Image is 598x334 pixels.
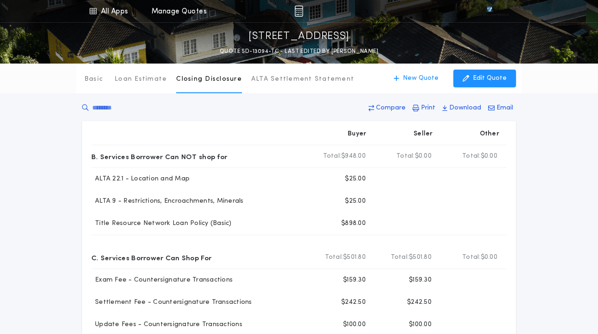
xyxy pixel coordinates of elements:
p: $242.50 [407,298,432,307]
button: Compare [366,100,408,116]
p: Other [480,129,499,139]
button: Edit Quote [453,70,516,87]
img: img [294,6,303,17]
p: $242.50 [341,298,366,307]
p: B. Services Borrower Can NOT shop for [91,149,227,164]
p: Download [449,103,481,113]
p: $100.00 [343,320,366,329]
p: Edit Quote [473,74,507,83]
span: $0.00 [481,253,497,262]
p: ALTA Settlement Statement [251,75,354,84]
p: Seller [414,129,433,139]
p: $159.30 [343,276,366,285]
p: Loan Estimate [115,75,167,84]
img: vs-icon [470,6,509,16]
button: Download [439,100,484,116]
p: Print [421,103,435,113]
span: $0.00 [415,152,432,161]
p: $25.00 [345,197,366,206]
p: Email [496,103,513,113]
p: ALTA 22.1 - Location and Map [91,174,190,184]
p: Update Fees - Countersignature Transactions [91,320,242,329]
p: Buyer [348,129,366,139]
p: Basic [84,75,103,84]
p: $159.30 [409,276,432,285]
b: Total: [462,253,481,262]
span: $0.00 [481,152,497,161]
p: Settlement Fee - Countersignature Transactions [91,298,252,307]
p: $100.00 [409,320,432,329]
p: New Quote [403,74,439,83]
p: $25.00 [345,174,366,184]
button: New Quote [384,70,448,87]
b: Total: [462,152,481,161]
p: QUOTE SD-13094-TC - LAST EDITED BY [PERSON_NAME] [220,47,378,56]
p: Closing Disclosure [176,75,242,84]
p: ALTA 9 - Restrictions, Encroachments, Minerals [91,197,244,206]
button: Email [485,100,516,116]
b: Total: [325,253,344,262]
button: Print [410,100,438,116]
p: Title Resource Network Loan Policy (Basic) [91,219,232,228]
p: Exam Fee - Countersignature Transactions [91,276,233,285]
span: $501.80 [409,253,432,262]
span: $948.00 [341,152,366,161]
b: Total: [396,152,415,161]
p: Compare [376,103,406,113]
p: $898.00 [341,219,366,228]
span: $501.80 [343,253,366,262]
b: Total: [391,253,409,262]
b: Total: [323,152,342,161]
p: [STREET_ADDRESS] [248,29,350,44]
p: C. Services Borrower Can Shop For [91,250,211,265]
